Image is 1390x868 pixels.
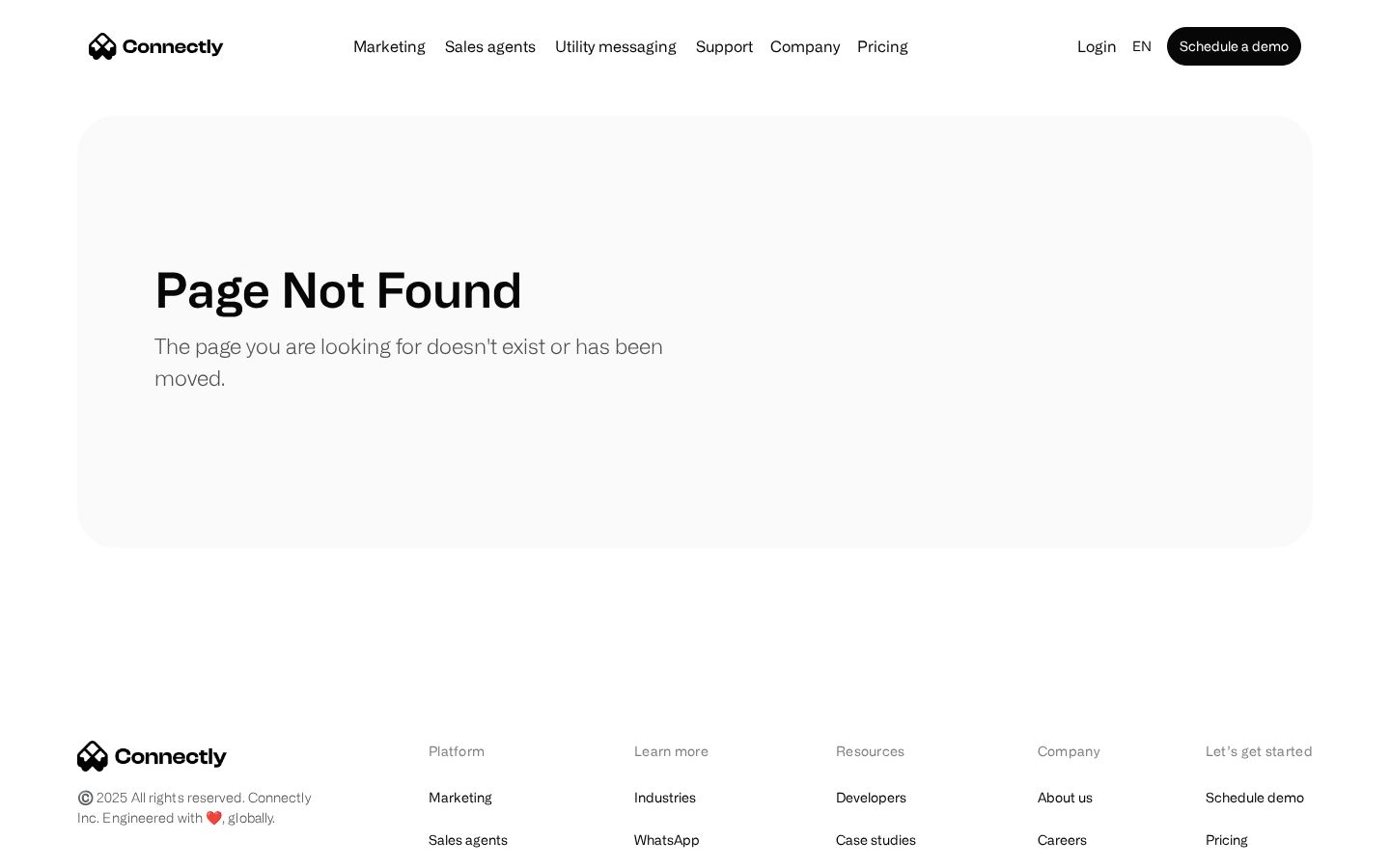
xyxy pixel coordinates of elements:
[1132,33,1152,60] div: en
[429,827,508,854] a: Sales agents
[19,832,116,861] aside: Language selected: English
[547,39,684,54] a: Utility messaging
[1167,27,1301,66] a: Schedule a demo
[634,784,696,811] a: Industries
[849,39,916,54] a: Pricing
[688,39,761,54] a: Support
[1038,741,1105,761] div: Company
[634,827,700,854] a: WhatsApp
[1038,827,1087,854] a: Careers
[1206,784,1304,811] a: Schedule demo
[1038,784,1093,811] a: About us
[836,827,916,854] a: Case studies
[1070,33,1125,60] a: Login
[429,741,534,761] div: Platform
[1206,827,1248,854] a: Pricing
[437,39,543,54] a: Sales agents
[836,784,906,811] a: Developers
[770,33,840,60] div: Company
[346,39,433,54] a: Marketing
[39,834,116,861] ul: Language list
[1206,741,1313,761] div: Let’s get started
[836,741,937,761] div: Resources
[154,260,522,318] h1: Page Not Found
[154,330,695,393] p: The page you are looking for doesn't exist or has been moved.
[634,741,736,761] div: Learn more
[429,784,492,811] a: Marketing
